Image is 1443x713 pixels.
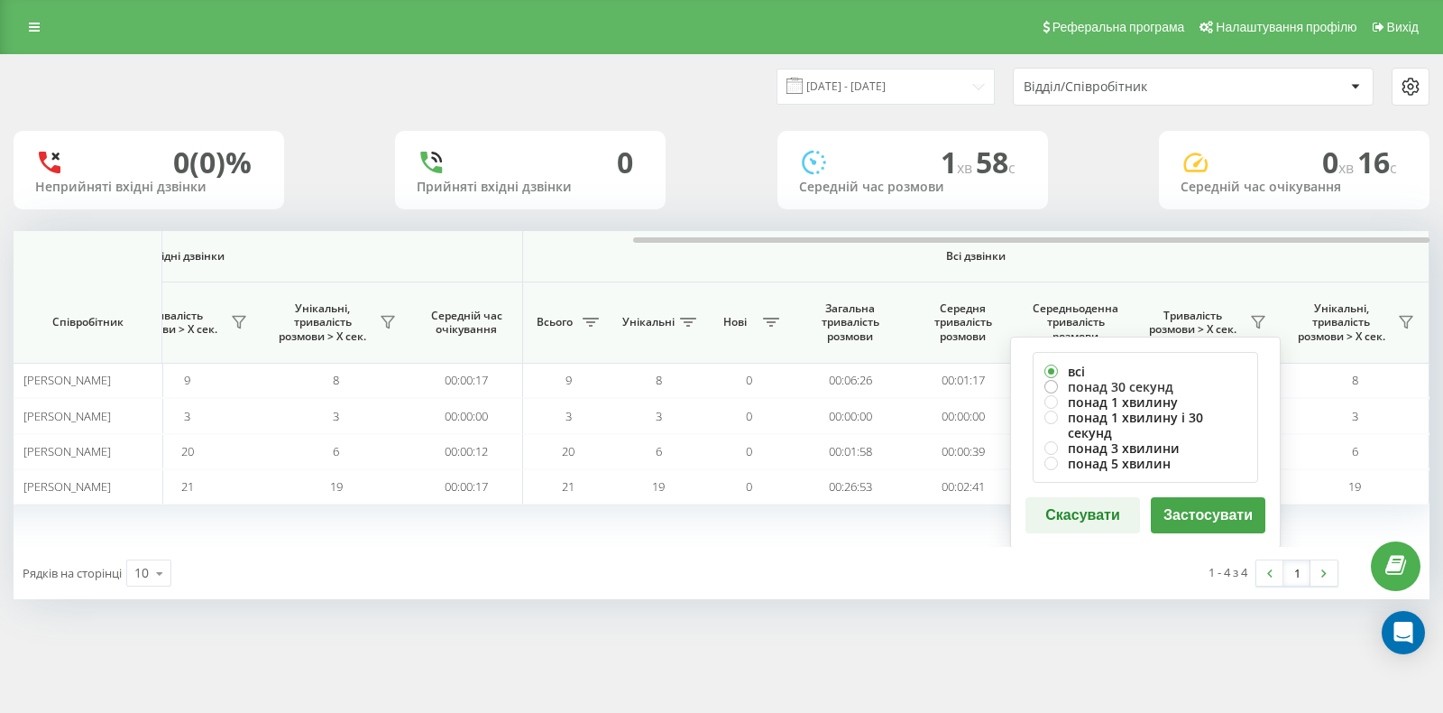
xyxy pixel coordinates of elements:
[1025,497,1140,533] button: Скасувати
[1338,158,1357,178] span: хв
[920,301,1006,344] span: Середня тривалість розмови
[184,372,190,388] span: 9
[1141,309,1245,337] span: Тривалість розмови > Х сек.
[333,408,339,424] span: 3
[794,398,906,433] td: 00:00:00
[1151,497,1265,533] button: Застосувати
[410,398,523,433] td: 00:00:00
[656,443,662,459] span: 6
[794,469,906,505] td: 00:26:53
[271,301,374,344] span: Унікальні, тривалість розмови > Х сек.
[181,478,194,495] span: 21
[532,315,577,329] span: Всього
[1044,440,1246,456] label: понад 3 хвилини
[410,434,523,469] td: 00:00:12
[941,143,976,181] span: 1
[562,478,574,495] span: 21
[181,443,194,459] span: 20
[576,249,1375,264] span: Всі дзвінки
[1044,456,1246,471] label: понад 5 хвилин
[622,315,675,329] span: Унікальні
[1044,410,1246,440] label: понад 1 хвилину і 30 секунд
[1216,20,1356,34] span: Налаштування профілю
[562,443,574,459] span: 20
[794,363,906,398] td: 00:06:26
[746,408,752,424] span: 0
[333,372,339,388] span: 8
[807,301,893,344] span: Загальна тривалість розмови
[23,565,122,581] span: Рядків на сторінці
[1024,79,1239,95] div: Відділ/Співробітник
[1181,180,1408,195] div: Середній час очікування
[1322,143,1357,181] span: 0
[565,408,572,424] span: 3
[957,158,976,178] span: хв
[652,478,665,495] span: 19
[417,180,644,195] div: Прийняті вхідні дзвінки
[712,315,758,329] span: Нові
[1044,394,1246,410] label: понад 1 хвилину
[410,469,523,505] td: 00:00:17
[906,398,1019,433] td: 00:00:00
[424,309,509,337] span: Середній час очікування
[1357,143,1397,181] span: 16
[1044,364,1246,379] label: всі
[1352,372,1358,388] span: 8
[173,145,252,180] div: 0 (0)%
[29,315,146,329] span: Співробітник
[330,478,343,495] span: 19
[656,408,662,424] span: 3
[1008,158,1016,178] span: c
[23,478,111,495] span: [PERSON_NAME]
[23,443,111,459] span: [PERSON_NAME]
[1352,408,1358,424] span: 3
[746,372,752,388] span: 0
[410,363,523,398] td: 00:00:17
[1044,379,1246,394] label: понад 30 секунд
[906,469,1019,505] td: 00:02:41
[617,145,633,180] div: 0
[656,372,662,388] span: 8
[906,434,1019,469] td: 00:00:39
[746,478,752,495] span: 0
[565,372,572,388] span: 9
[1390,158,1397,178] span: c
[1052,20,1185,34] span: Реферальна програма
[134,564,149,582] div: 10
[1352,443,1358,459] span: 6
[1290,301,1392,344] span: Унікальні, тривалість розмови > Х сек.
[906,363,1019,398] td: 00:01:17
[1387,20,1419,34] span: Вихід
[1033,301,1118,344] span: Середньоденна тривалість розмови
[794,434,906,469] td: 00:01:58
[746,443,752,459] span: 0
[122,309,225,337] span: Тривалість розмови > Х сек.
[1283,560,1310,586] a: 1
[976,143,1016,181] span: 58
[23,372,111,388] span: [PERSON_NAME]
[184,408,190,424] span: 3
[35,180,262,195] div: Неприйняті вхідні дзвінки
[1348,478,1361,495] span: 19
[1382,611,1425,654] div: Open Intercom Messenger
[1209,563,1247,581] div: 1 - 4 з 4
[799,180,1026,195] div: Середній час розмови
[333,443,339,459] span: 6
[23,408,111,424] span: [PERSON_NAME]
